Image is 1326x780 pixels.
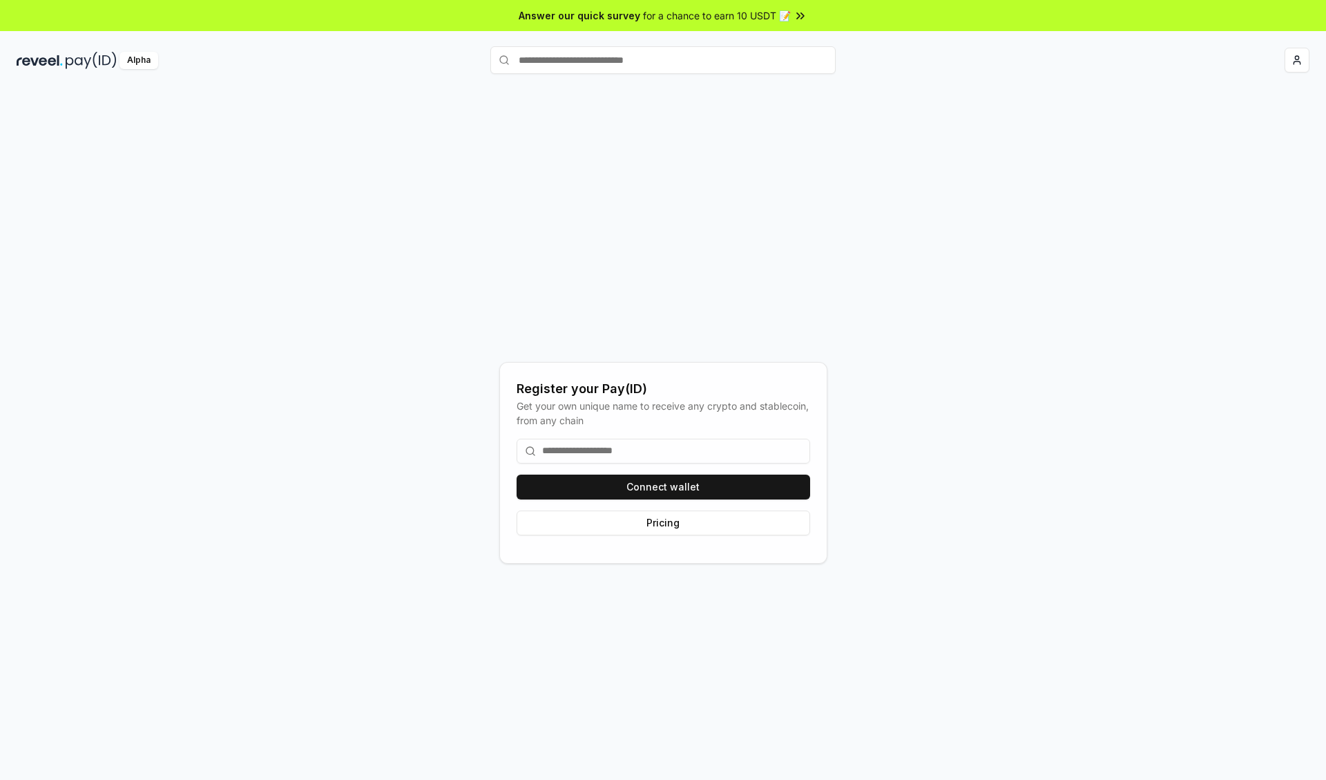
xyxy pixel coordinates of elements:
div: Alpha [119,52,158,69]
button: Pricing [517,511,810,535]
span: for a chance to earn 10 USDT 📝 [643,8,791,23]
button: Connect wallet [517,475,810,500]
img: reveel_dark [17,52,63,69]
div: Get your own unique name to receive any crypto and stablecoin, from any chain [517,399,810,428]
span: Answer our quick survey [519,8,640,23]
div: Register your Pay(ID) [517,379,810,399]
img: pay_id [66,52,117,69]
